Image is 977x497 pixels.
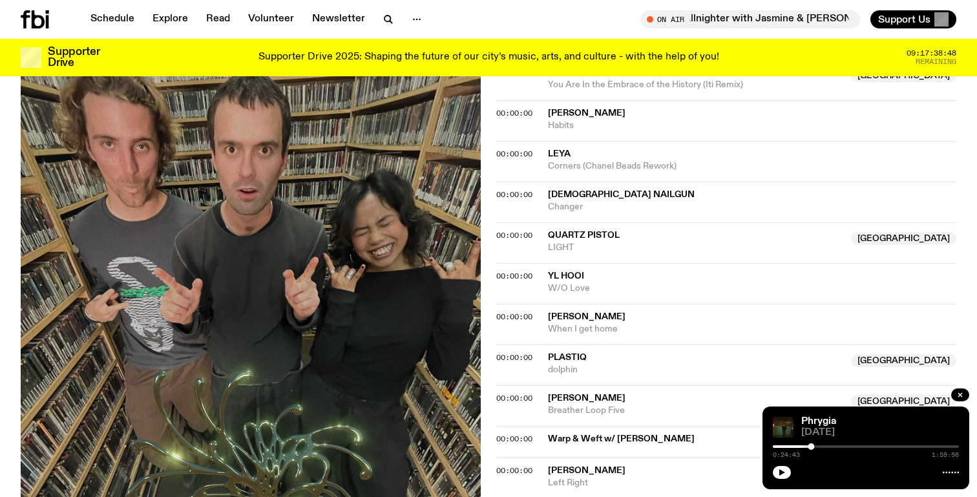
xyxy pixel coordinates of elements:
span: W/O Love [548,282,956,295]
h3: Supporter Drive [48,47,100,69]
span: Corners (Chanel Beads Rework) [548,160,956,173]
button: 00:00:00 [496,191,532,198]
button: 00:00:00 [496,273,532,280]
button: 00:00:00 [496,395,532,402]
button: 00:00:00 [496,354,532,361]
a: Explore [145,10,196,28]
span: Warp & Weft w/ [PERSON_NAME] [548,433,898,445]
button: Support Us [870,10,956,28]
span: 00:00:00 [496,108,532,118]
button: 00:00:00 [496,69,532,76]
span: Left Right [548,477,843,489]
span: [GEOGRAPHIC_DATA] [851,232,956,245]
span: dolphin [548,364,843,376]
span: [GEOGRAPHIC_DATA] [851,395,956,408]
span: [PERSON_NAME] [548,466,625,475]
span: 00:00:00 [496,465,532,476]
span: 00:00:00 [496,434,532,444]
span: 00:00:00 [496,393,532,403]
a: Read [198,10,238,28]
a: Newsletter [304,10,373,28]
span: [PERSON_NAME] [548,394,625,403]
a: Schedule [83,10,142,28]
span: LIGHT [548,242,843,254]
span: [DATE] [801,428,959,438]
span: 00:00:00 [496,352,532,363]
span: [DEMOGRAPHIC_DATA] Nailgun [548,190,695,199]
span: [PERSON_NAME] [548,109,625,118]
span: 09:17:38:48 [907,50,956,57]
a: Phrygia [801,416,836,427]
span: 00:00:00 [496,230,532,240]
span: When I get home [548,323,956,335]
span: You Are In the Embrace of the History (Iti Remix) [548,79,843,91]
span: YL Hooi [548,271,584,280]
span: Remaining [916,58,956,65]
span: [PERSON_NAME] [548,312,625,321]
button: 00:00:00 [496,232,532,239]
p: Supporter Drive 2025: Shaping the future of our city’s music, arts, and culture - with the help o... [258,52,719,63]
span: Changer [548,201,956,213]
span: 00:00:00 [496,312,532,322]
span: Habits [548,120,956,132]
button: On AirThe Allnighter with Jasmine & [PERSON_NAME] [640,10,860,28]
span: Quartz Pistol [548,231,620,240]
span: Plastiq [548,353,587,362]
button: 00:00:00 [496,313,532,321]
img: A greeny-grainy film photo of Bela, John and Bindi at night. They are standing in a backyard on g... [773,417,793,438]
span: 1:59:56 [932,452,959,458]
span: [GEOGRAPHIC_DATA] [851,354,956,367]
span: 00:00:00 [496,271,532,281]
span: 00:00:00 [496,149,532,159]
span: Breather Loop Five [548,405,843,417]
button: 00:00:00 [496,436,532,443]
button: 00:00:00 [496,151,532,158]
span: LEYA [548,149,571,158]
span: 00:00:00 [496,189,532,200]
button: 00:00:00 [496,467,532,474]
button: 00:00:00 [496,110,532,117]
span: Support Us [878,14,930,25]
a: Volunteer [240,10,302,28]
span: 0:24:43 [773,452,800,458]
